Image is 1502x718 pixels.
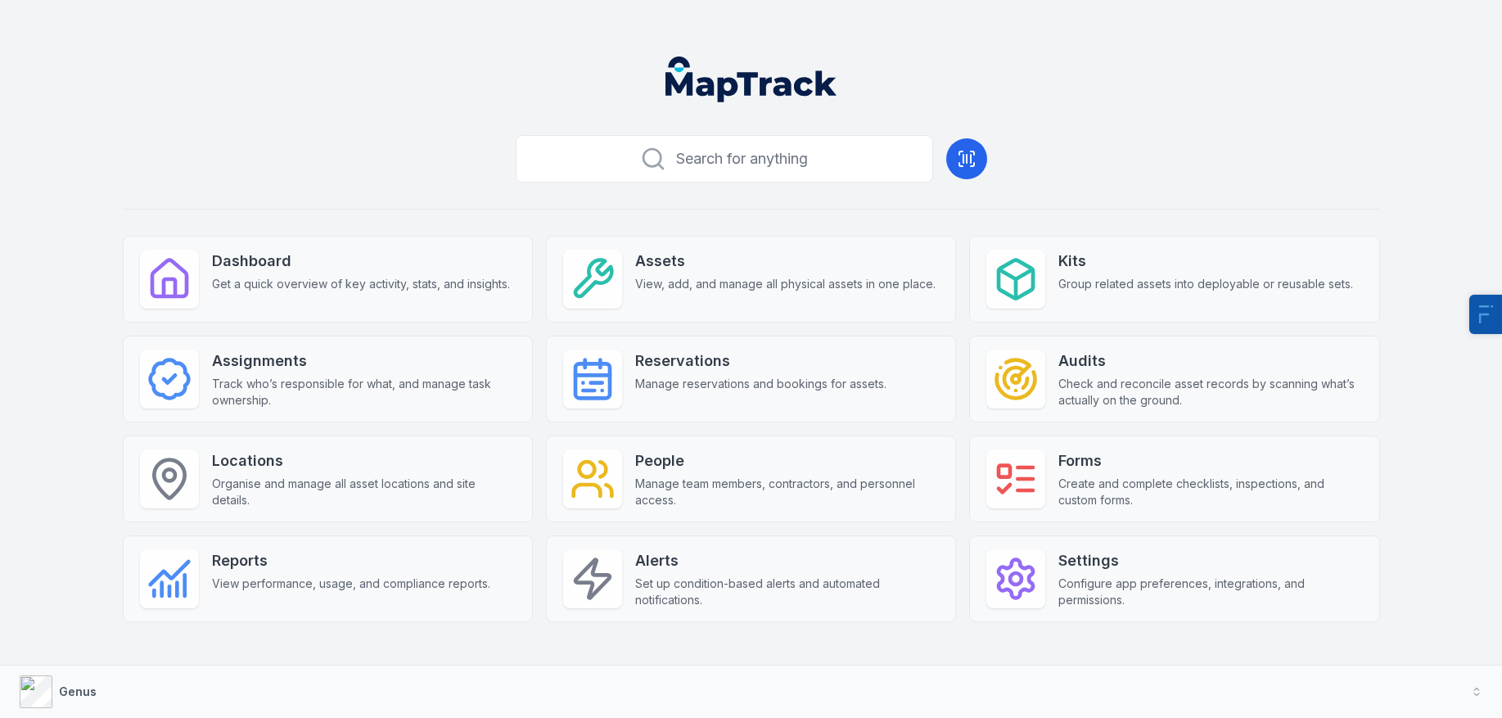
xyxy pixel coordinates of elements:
[969,535,1379,622] a: SettingsConfigure app preferences, integrations, and permissions.
[635,449,939,472] strong: People
[59,684,97,698] strong: Genus
[1058,376,1362,409] span: Check and reconcile asset records by scanning what’s actually on the ground.
[546,535,956,622] a: AlertsSet up condition-based alerts and automated notifications.
[123,535,533,622] a: ReportsView performance, usage, and compliance reports.
[516,135,933,183] button: Search for anything
[546,436,956,522] a: PeopleManage team members, contractors, and personnel access.
[969,336,1379,422] a: AuditsCheck and reconcile asset records by scanning what’s actually on the ground.
[635,476,939,508] span: Manage team members, contractors, and personnel access.
[635,576,939,608] span: Set up condition-based alerts and automated notifications.
[1058,350,1362,373] strong: Audits
[212,476,516,508] span: Organise and manage all asset locations and site details.
[546,236,956,323] a: AssetsView, add, and manage all physical assets in one place.
[212,250,510,273] strong: Dashboard
[123,236,533,323] a: DashboardGet a quick overview of key activity, stats, and insights.
[1058,576,1362,608] span: Configure app preferences, integrations, and permissions.
[212,576,490,592] span: View performance, usage, and compliance reports.
[1058,549,1362,572] strong: Settings
[1058,276,1353,292] span: Group related assets into deployable or reusable sets.
[635,276,936,292] span: View, add, and manage all physical assets in one place.
[1058,449,1362,472] strong: Forms
[676,147,808,170] span: Search for anything
[635,549,939,572] strong: Alerts
[212,350,516,373] strong: Assignments
[635,250,936,273] strong: Assets
[1058,476,1362,508] span: Create and complete checklists, inspections, and custom forms.
[212,549,490,572] strong: Reports
[546,336,956,422] a: ReservationsManage reservations and bookings for assets.
[123,436,533,522] a: LocationsOrganise and manage all asset locations and site details.
[212,276,510,292] span: Get a quick overview of key activity, stats, and insights.
[969,436,1379,522] a: FormsCreate and complete checklists, inspections, and custom forms.
[969,236,1379,323] a: KitsGroup related assets into deployable or reusable sets.
[1058,250,1353,273] strong: Kits
[639,56,864,102] nav: Global
[123,336,533,422] a: AssignmentsTrack who’s responsible for what, and manage task ownership.
[212,376,516,409] span: Track who’s responsible for what, and manage task ownership.
[635,376,886,392] span: Manage reservations and bookings for assets.
[212,449,516,472] strong: Locations
[635,350,886,373] strong: Reservations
